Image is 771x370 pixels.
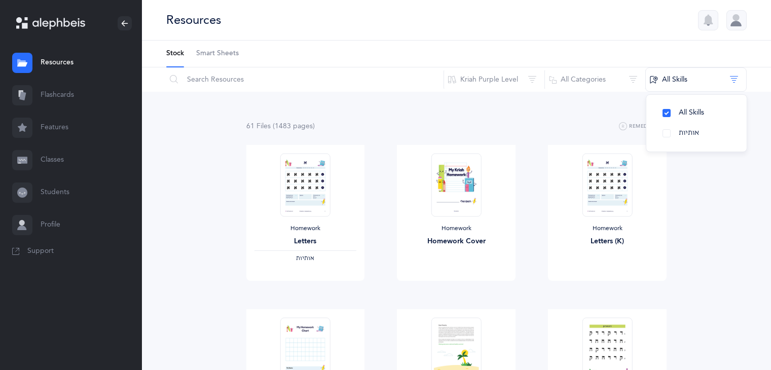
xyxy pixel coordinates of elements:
[27,246,54,256] span: Support
[556,236,658,247] div: Letters (K)
[679,108,704,117] span: All Skills
[310,122,313,130] span: s
[645,67,747,92] button: All Skills
[654,103,739,123] button: All Skills
[679,129,699,137] span: אותיות
[556,225,658,233] div: Homework
[431,153,481,216] img: Homework-Cover-EN_thumbnail_1597602968.png
[246,122,271,130] span: 61 File
[254,225,357,233] div: Homework
[196,49,239,59] span: Smart Sheets
[166,12,221,28] div: Resources
[254,236,357,247] div: Letters
[654,123,739,143] button: אותיות
[166,67,444,92] input: Search Resources
[268,122,271,130] span: s
[444,67,545,92] button: Kriah Purple Level
[405,225,507,233] div: Homework
[280,153,330,216] img: Homework-L1-Letters_EN_thumbnail_1731214302.png
[582,153,632,216] img: Homework-L1-Letters__K_EN_thumbnail_1753887655.png
[405,236,507,247] div: Homework Cover
[720,319,759,358] iframe: Drift Widget Chat Controller
[296,254,314,262] span: ‫אותיות‬
[619,121,667,133] button: Remediation
[273,122,315,130] span: (1483 page )
[544,67,646,92] button: All Categories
